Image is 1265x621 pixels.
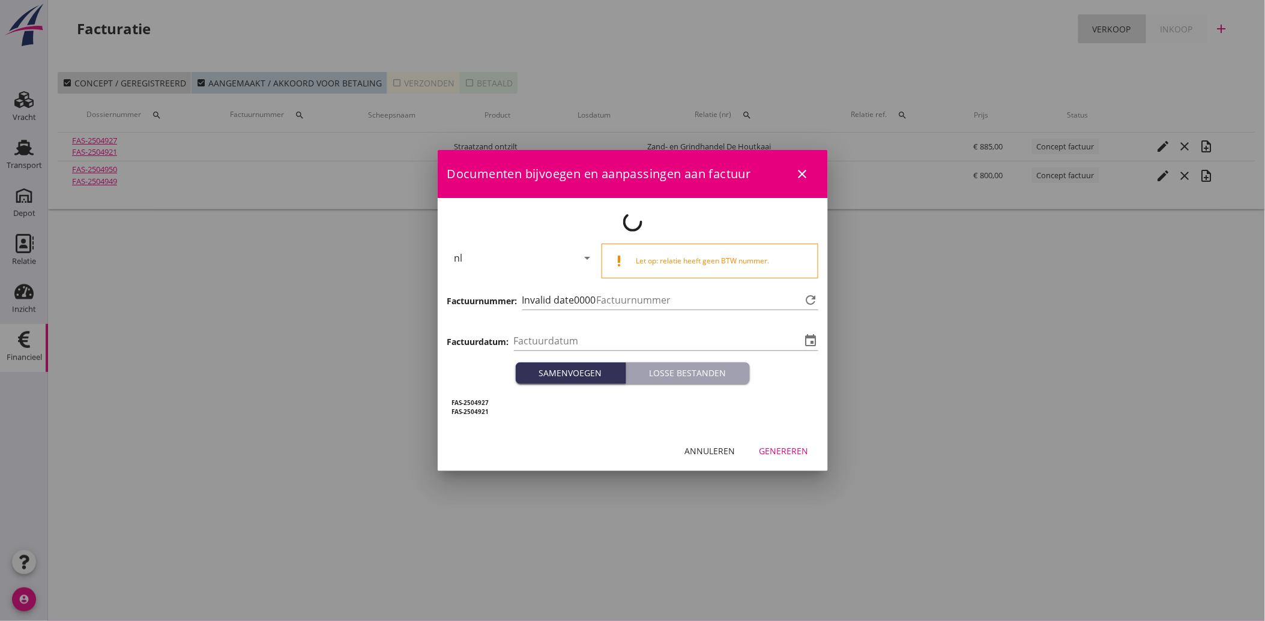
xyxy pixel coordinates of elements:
[750,440,818,461] button: Genereren
[804,334,818,348] i: event
[759,445,809,457] div: Genereren
[597,290,802,310] input: Factuurnummer
[521,367,621,379] div: Samenvoegen
[454,253,463,263] div: nl
[804,293,818,307] i: refresh
[514,331,802,350] input: Factuurdatum
[438,150,828,198] div: Documenten bijvoegen en aanpassingen aan factuur
[675,440,745,461] button: Annuleren
[452,398,814,407] h5: FAS-2504927
[580,251,594,265] i: arrow_drop_down
[626,362,750,384] button: Losse bestanden
[685,445,735,457] div: Annuleren
[447,335,509,348] h3: Factuurdatum:
[447,295,518,307] h3: Factuurnummer:
[631,367,745,379] div: Losse bestanden
[796,167,810,181] i: close
[452,407,814,416] h5: FAS-2504921
[522,293,596,308] span: Invalid date0000
[516,362,626,384] button: Samenvoegen
[612,254,626,268] i: priority_high
[636,256,808,266] div: Let op: relatie heeft geen BTW nummer.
